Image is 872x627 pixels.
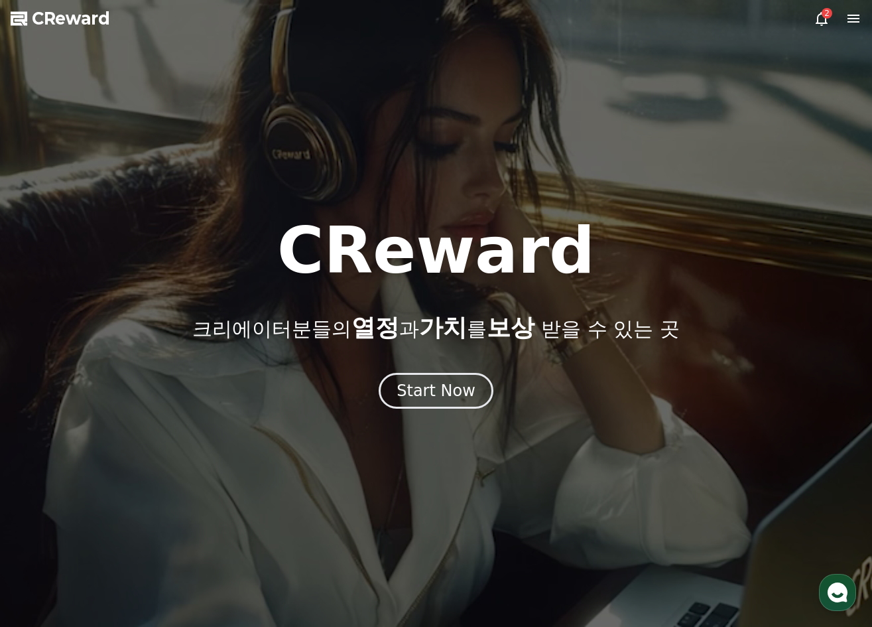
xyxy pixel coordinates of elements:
a: CReward [11,8,110,29]
span: 가치 [419,314,467,341]
a: 2 [814,11,830,27]
div: 2 [822,8,832,19]
button: Start Now [379,373,493,409]
span: 열정 [351,314,399,341]
h1: CReward [277,219,595,283]
span: 보상 [487,314,534,341]
p: 크리에이터분들의 과 를 받을 수 있는 곳 [192,314,679,341]
a: Start Now [379,386,493,399]
div: Start Now [397,380,475,401]
span: CReward [32,8,110,29]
